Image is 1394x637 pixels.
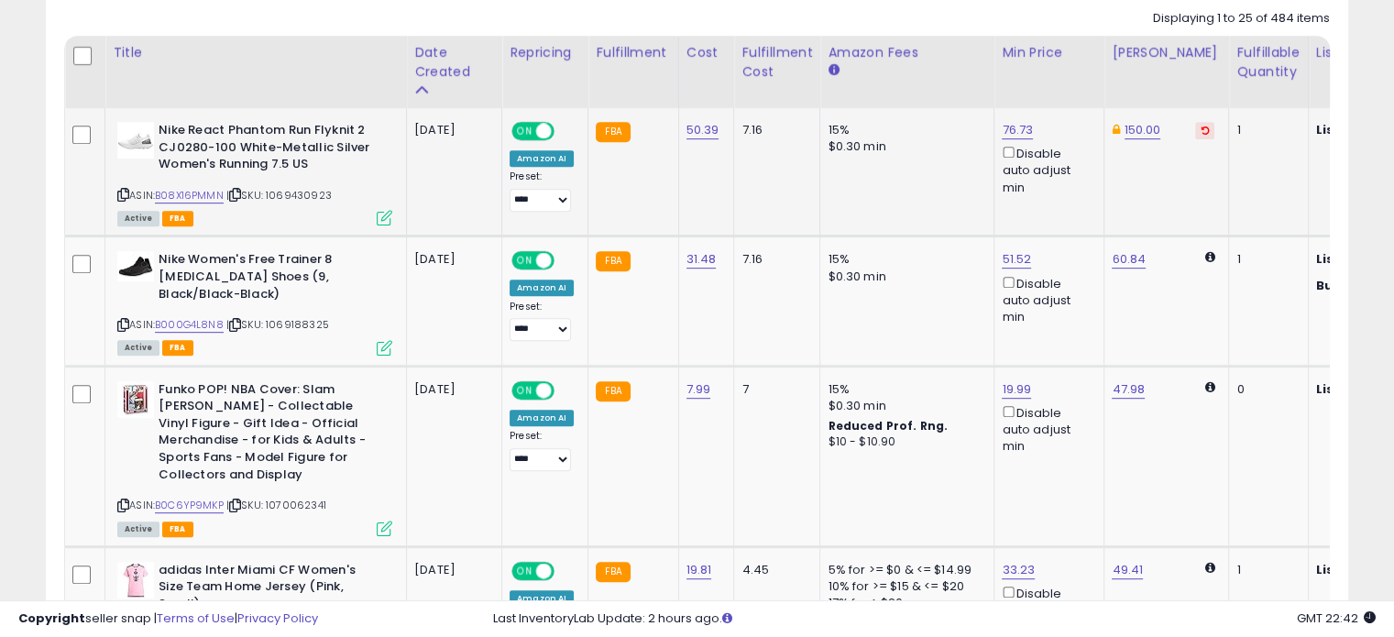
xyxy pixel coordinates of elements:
[117,122,392,224] div: ASIN:
[1002,43,1096,62] div: Min Price
[159,381,381,488] b: Funko POP! NBA Cover: Slam [PERSON_NAME] - Collectable Vinyl Figure - Gift Idea - Official Mercha...
[513,382,536,398] span: ON
[18,610,318,628] div: seller snap | |
[117,381,392,534] div: ASIN:
[1002,402,1090,456] div: Disable auto adjust min
[117,340,159,356] span: All listings currently available for purchase on Amazon
[117,122,154,159] img: 314PjPg+8HL._SL40_.jpg
[1236,122,1293,138] div: 1
[1112,250,1146,269] a: 60.84
[510,430,574,471] div: Preset:
[686,561,712,579] a: 19.81
[414,381,488,398] div: [DATE]
[513,124,536,139] span: ON
[237,610,318,627] a: Privacy Policy
[117,381,154,418] img: 510gliFf8AL._SL40_.jpg
[155,188,224,203] a: B08X16PMMN
[155,317,224,333] a: B000G4L8N8
[510,150,574,167] div: Amazon AI
[1002,143,1090,196] div: Disable auto adjust min
[1125,121,1161,139] a: 150.00
[828,122,980,138] div: 15%
[117,211,159,226] span: All listings currently available for purchase on Amazon
[1236,43,1300,82] div: Fulfillable Quantity
[513,253,536,269] span: ON
[828,43,986,62] div: Amazon Fees
[552,563,581,578] span: OFF
[596,251,630,271] small: FBA
[596,122,630,142] small: FBA
[18,610,85,627] strong: Copyright
[1002,250,1031,269] a: 51.52
[828,251,980,268] div: 15%
[510,301,574,342] div: Preset:
[741,43,812,82] div: Fulfillment Cost
[162,522,193,537] span: FBA
[510,43,580,62] div: Repricing
[828,62,839,79] small: Amazon Fees.
[159,251,381,307] b: Nike Women's Free Trainer 8 [MEDICAL_DATA] Shoes (9, Black/Black-Black)
[1297,610,1376,627] span: 2025-10-13 22:42 GMT
[686,250,717,269] a: 31.48
[596,562,630,582] small: FBA
[741,122,806,138] div: 7.16
[226,498,326,512] span: | SKU: 1070062341
[162,211,193,226] span: FBA
[117,562,154,599] img: 31312lkI57L._SL40_.jpg
[226,188,332,203] span: | SKU: 1069430923
[117,251,154,281] img: 31Z6xZnBxOL._SL40_.jpg
[117,522,159,537] span: All listings currently available for purchase on Amazon
[414,122,488,138] div: [DATE]
[596,381,630,401] small: FBA
[686,121,719,139] a: 50.39
[1112,561,1143,579] a: 49.41
[1112,380,1145,399] a: 47.98
[414,43,494,82] div: Date Created
[159,122,381,178] b: Nike React Phantom Run Flyknit 2 CJ0280-100 White-Metallic Silver Women's Running 7.5 US
[552,124,581,139] span: OFF
[828,578,980,595] div: 10% for >= $15 & <= $20
[1236,562,1293,578] div: 1
[828,381,980,398] div: 15%
[1002,121,1033,139] a: 76.73
[1153,10,1330,27] div: Displaying 1 to 25 of 484 items
[1112,43,1221,62] div: [PERSON_NAME]
[155,498,224,513] a: B0C6YP9MKP
[1002,273,1090,326] div: Disable auto adjust min
[741,251,806,268] div: 7.16
[1236,251,1293,268] div: 1
[686,380,711,399] a: 7.99
[552,253,581,269] span: OFF
[741,381,806,398] div: 7
[513,563,536,578] span: ON
[113,43,399,62] div: Title
[828,398,980,414] div: $0.30 min
[510,170,574,212] div: Preset:
[226,317,329,332] span: | SKU: 1069188325
[414,251,488,268] div: [DATE]
[1002,561,1035,579] a: 33.23
[159,562,381,618] b: adidas Inter Miami CF Women's Size Team Home Jersey (Pink, Small)
[686,43,727,62] div: Cost
[828,434,980,450] div: $10 - $10.90
[493,610,1376,628] div: Last InventoryLab Update: 2 hours ago.
[510,280,574,296] div: Amazon AI
[414,562,488,578] div: [DATE]
[828,269,980,285] div: $0.30 min
[1002,583,1090,636] div: Disable auto adjust min
[828,418,948,434] b: Reduced Prof. Rng.
[828,562,980,578] div: 5% for >= $0 & <= $14.99
[157,610,235,627] a: Terms of Use
[552,382,581,398] span: OFF
[1236,381,1293,398] div: 0
[1002,380,1031,399] a: 19.99
[117,251,392,353] div: ASIN:
[741,562,806,578] div: 4.45
[828,138,980,155] div: $0.30 min
[162,340,193,356] span: FBA
[596,43,670,62] div: Fulfillment
[510,410,574,426] div: Amazon AI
